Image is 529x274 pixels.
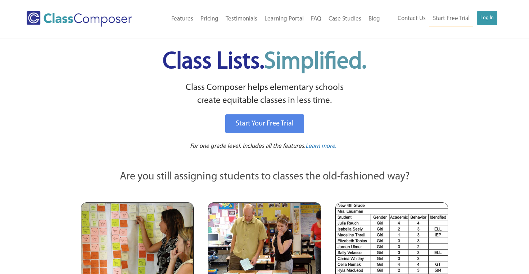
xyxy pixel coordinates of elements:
[477,11,497,25] a: Log In
[27,11,132,27] img: Class Composer
[190,143,306,149] span: For one grade level. Includes all the features.
[429,11,473,27] a: Start Free Trial
[306,143,336,149] span: Learn more.
[236,120,294,127] span: Start Your Free Trial
[264,50,366,74] span: Simplified.
[168,11,197,27] a: Features
[80,81,449,108] p: Class Composer helps elementary schools create equitable classes in less time.
[225,114,304,133] a: Start Your Free Trial
[325,11,365,27] a: Case Studies
[384,11,497,27] nav: Header Menu
[163,50,366,74] span: Class Lists.
[222,11,261,27] a: Testimonials
[261,11,307,27] a: Learning Portal
[306,142,336,151] a: Learn more.
[307,11,325,27] a: FAQ
[81,169,448,185] p: Are you still assigning students to classes the old-fashioned way?
[394,11,429,27] a: Contact Us
[197,11,222,27] a: Pricing
[365,11,384,27] a: Blog
[151,11,384,27] nav: Header Menu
